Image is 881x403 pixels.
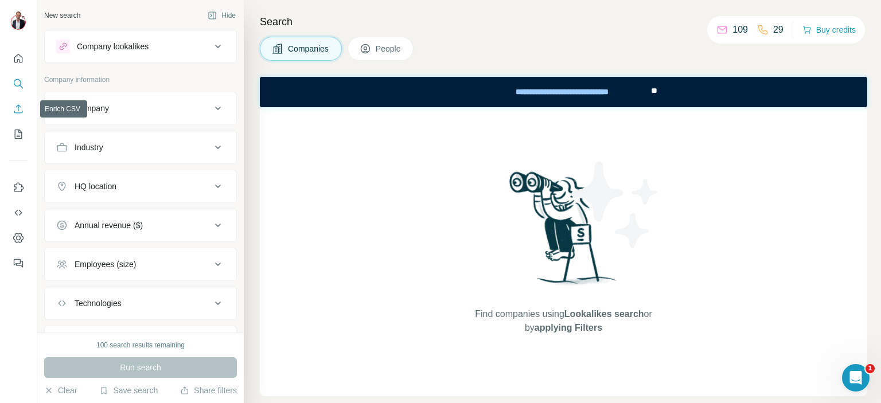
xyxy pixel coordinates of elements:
button: Enrich CSV [9,99,28,119]
button: Share filters [180,385,237,396]
div: 100 search results remaining [96,340,185,350]
iframe: Intercom live chat [842,364,870,392]
div: Technologies [75,298,122,309]
p: 29 [773,23,783,37]
button: Company lookalikes [45,33,236,60]
button: Industry [45,134,236,161]
p: Company information [44,75,237,85]
button: Feedback [9,253,28,273]
button: My lists [9,124,28,144]
span: Companies [288,43,330,54]
span: Lookalikes search [564,309,644,319]
div: HQ location [75,181,116,192]
div: Annual revenue ($) [75,220,143,231]
button: Buy credits [802,22,856,38]
button: Technologies [45,289,236,317]
img: Surfe Illustration - Stars [564,153,667,256]
div: Industry [75,142,103,153]
button: Quick start [9,48,28,69]
button: Hide [200,7,244,24]
img: Surfe Illustration - Woman searching with binoculars [504,169,623,296]
img: Avatar [9,11,28,30]
button: Company [45,95,236,122]
p: 109 [732,23,748,37]
button: Keywords [45,328,236,356]
button: Annual revenue ($) [45,212,236,239]
span: applying Filters [535,323,602,332]
h4: Search [260,14,867,30]
div: Company lookalikes [77,41,149,52]
button: Use Surfe on LinkedIn [9,177,28,198]
button: Employees (size) [45,251,236,278]
div: Company [75,103,109,114]
div: New search [44,10,80,21]
span: 1 [866,364,875,373]
span: People [376,43,402,54]
button: Save search [99,385,158,396]
button: Use Surfe API [9,202,28,223]
button: Dashboard [9,228,28,248]
button: HQ location [45,173,236,200]
iframe: Banner [260,77,867,107]
div: Employees (size) [75,259,136,270]
button: Clear [44,385,77,396]
span: Find companies using or by [471,307,655,335]
button: Search [9,73,28,94]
